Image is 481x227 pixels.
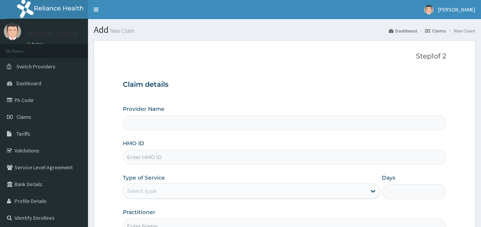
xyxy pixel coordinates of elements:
[16,80,41,87] span: Dashboard
[123,81,447,89] h3: Claim details
[424,5,434,15] img: User Image
[16,130,30,137] span: Tariffs
[4,23,21,40] img: User Image
[27,42,45,47] a: Online
[123,208,155,216] label: Practitioner
[16,63,55,70] span: Switch Providers
[447,28,475,34] li: New Claim
[438,6,475,13] span: [PERSON_NAME]
[382,174,395,182] label: Days
[123,139,144,147] label: HMO ID
[127,187,157,195] div: Select type
[123,174,165,182] label: Type of Service
[123,105,165,113] label: Provider Name
[123,52,447,61] p: Step 1 of 2
[109,28,134,34] small: New Claim
[389,28,417,34] a: Dashboard
[16,113,31,120] span: Claims
[94,25,475,35] h1: Add
[425,28,446,34] a: Claims
[123,150,447,165] input: Enter HMO ID
[27,31,77,38] p: [PERSON_NAME]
